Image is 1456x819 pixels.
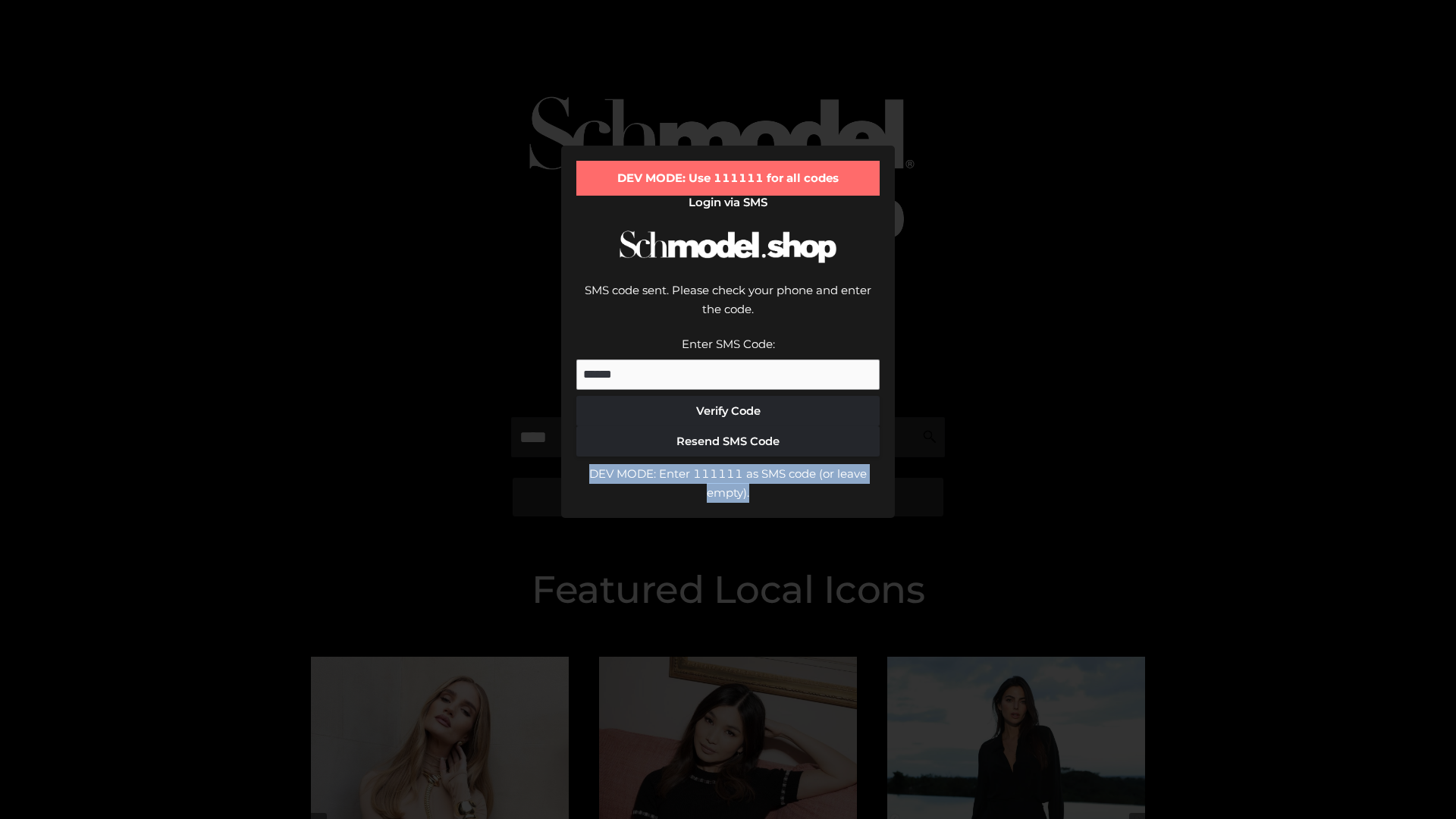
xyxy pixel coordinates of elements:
div: DEV MODE: Enter 111111 as SMS code (or leave empty). [576,464,880,503]
h2: Login via SMS [576,196,880,209]
div: SMS code sent. Please check your phone and enter the code. [576,281,880,334]
button: Verify Code [576,396,880,426]
div: DEV MODE: Use 111111 for all codes [576,161,880,196]
img: Schmodel Logo [614,217,842,277]
label: Enter SMS Code: [682,337,775,351]
button: Resend SMS Code [576,426,880,457]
